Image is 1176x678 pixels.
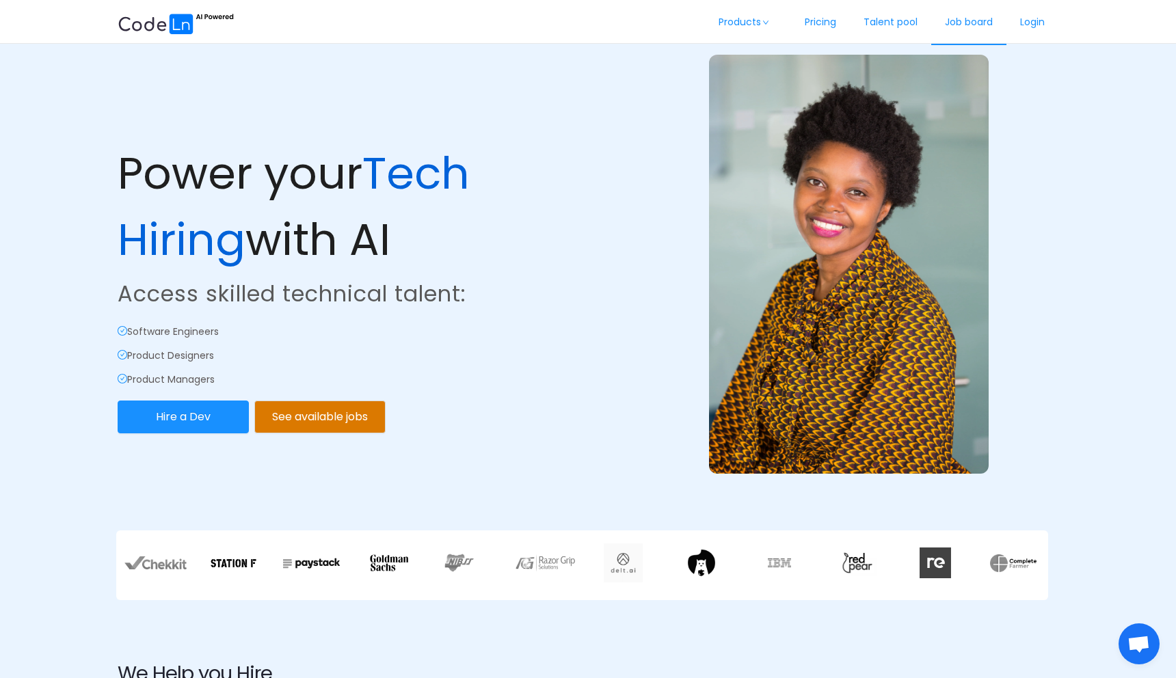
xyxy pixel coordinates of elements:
img: stationf.7781c04a.png [210,550,256,576]
img: delt.973b3143.webp [604,543,643,582]
img: xNYAAAAAA= [990,554,1037,572]
i: icon: check-circle [118,350,127,360]
img: example [709,55,989,474]
img: razor.decf57ec.webp [514,554,576,571]
img: chekkit.0bccf985.webp [124,556,187,569]
i: icon: down [762,19,770,26]
img: ai.87e98a1d.svg [118,12,234,34]
p: Access skilled technical talent: [118,277,585,310]
p: Product Designers [118,349,585,363]
img: ibm.f019ecc1.webp [768,558,791,568]
img: Paystack.7c8f16c5.webp [280,548,343,577]
p: Power your with AI [118,140,585,273]
img: tilig.e9f7ecdc.png [686,547,717,579]
p: Software Engineers [118,325,585,339]
img: goldman.0b538e24.svg [370,554,409,571]
i: icon: check-circle [118,374,127,383]
a: Open chat [1119,623,1160,664]
button: Hire a Dev [118,401,249,433]
i: icon: check-circle [118,326,127,336]
img: redata.c317da48.svg [920,547,951,579]
img: nibss.883cf671.png [440,550,495,576]
p: Product Managers [118,372,585,387]
button: See available jobs [254,401,386,433]
img: 3JiQAAAAAABZABt8ruoJIq32+N62SQO0hFKGtpKBtqUKlH8dAofS56CJ7FppICrj1pHkAOPKAAA= [838,550,877,575]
